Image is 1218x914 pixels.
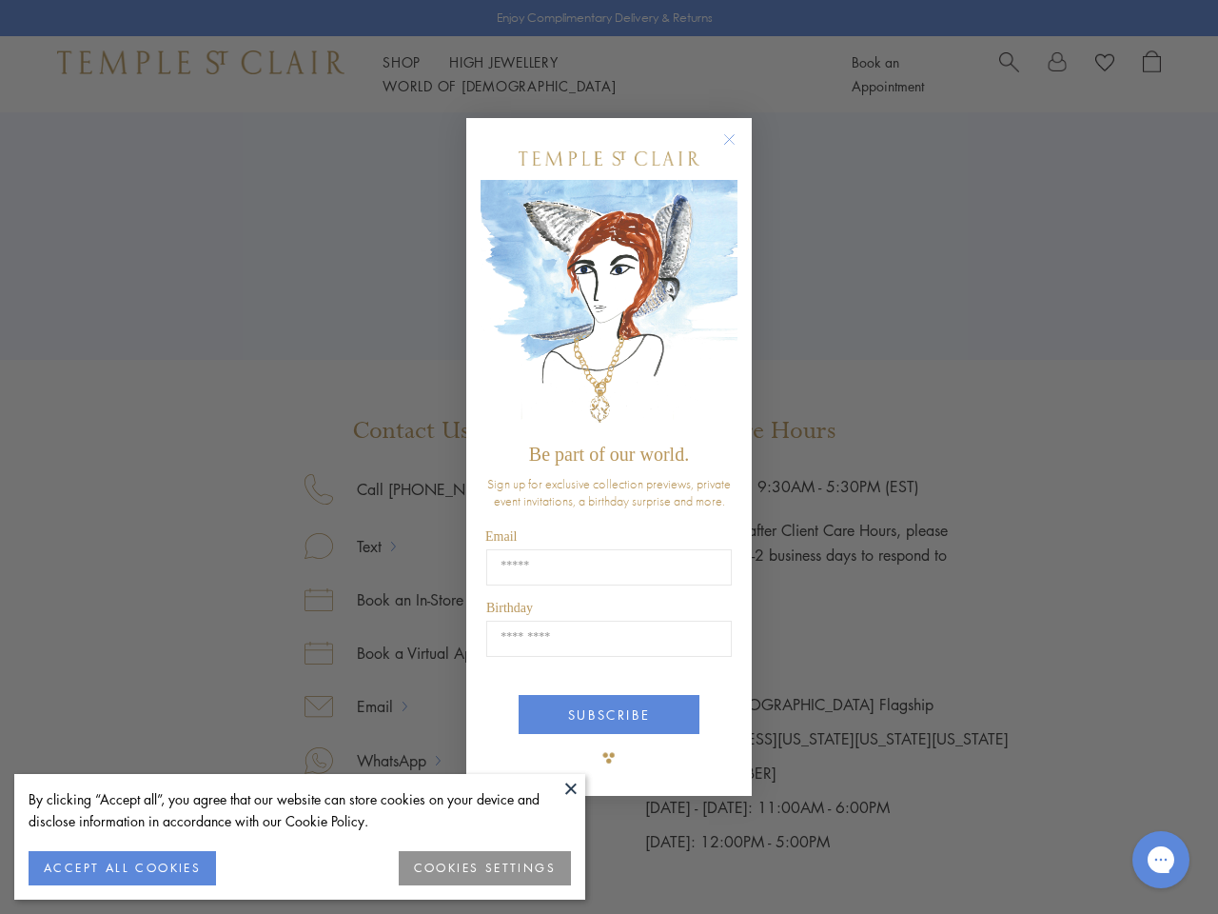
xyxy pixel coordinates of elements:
[519,151,699,166] img: Temple St. Clair
[486,549,732,586] input: Email
[590,739,628,777] img: TSC
[29,851,216,885] button: ACCEPT ALL COOKIES
[399,851,571,885] button: COOKIES SETTINGS
[1123,825,1199,895] iframe: Gorgias live chat messenger
[519,695,699,734] button: SUBSCRIBE
[529,444,689,465] span: Be part of our world.
[487,475,731,509] span: Sign up for exclusive collection previews, private event invitations, a birthday surprise and more.
[485,529,517,544] span: Email
[486,601,533,615] span: Birthday
[727,137,751,161] button: Close dialog
[29,788,571,832] div: By clicking “Accept all”, you agree that our website can store cookies on your device and disclos...
[481,180,737,434] img: c4a9eb12-d91a-4d4a-8ee0-386386f4f338.jpeg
